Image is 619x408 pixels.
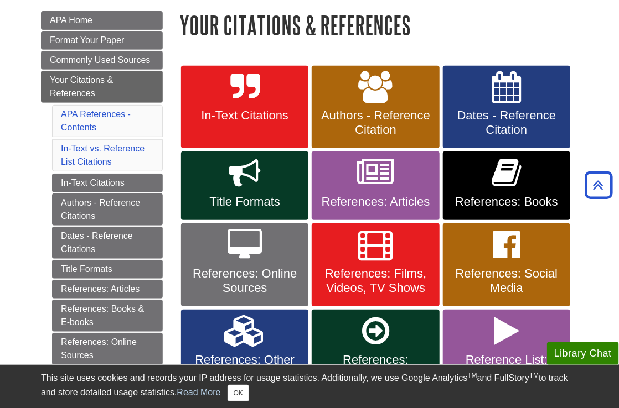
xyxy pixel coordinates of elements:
[189,353,300,381] span: References: Other Sources
[50,35,124,45] span: Format Your Paper
[312,66,439,149] a: Authors - Reference Citation
[312,151,439,220] a: References: Articles
[467,372,477,379] sup: TM
[189,266,300,295] span: References: Online Sources
[177,388,220,397] a: Read More
[312,223,439,306] a: References: Films, Videos, TV Shows
[547,342,619,365] button: Library Chat
[443,310,570,407] a: Reference List: Video Tutorials
[181,66,308,149] a: In-Text Citations
[581,177,616,192] a: Back to Top
[41,11,163,30] a: APA Home
[320,108,431,137] span: Authors - Reference Citation
[451,266,562,295] span: References: Social Media
[41,372,578,401] div: This site uses cookies and records your IP address for usage statistics. Additionally, we use Goo...
[228,385,249,401] button: Close
[181,151,308,220] a: Title Formats
[52,333,163,365] a: References: Online Sources
[529,372,539,379] sup: TM
[50,75,113,98] span: Your Citations & References
[181,310,308,407] a: References: Other Sources
[189,195,300,209] span: Title Formats
[41,51,163,70] a: Commonly Used Sources
[443,151,570,220] a: References: Books
[189,108,300,123] span: In-Text Citations
[50,55,150,65] span: Commonly Used Sources
[52,227,163,259] a: Dates - Reference Citations
[443,66,570,149] a: Dates - Reference Citation
[312,310,439,407] a: References: Secondary/Indirect Sources
[320,266,431,295] span: References: Films, Videos, TV Shows
[52,260,163,279] a: Title Formats
[61,144,145,166] a: In-Text vs. Reference List Citations
[451,195,562,209] span: References: Books
[41,71,163,103] a: Your Citations & References
[443,223,570,306] a: References: Social Media
[50,15,92,25] span: APA Home
[320,195,431,209] span: References: Articles
[61,109,131,132] a: APA References - Contents
[181,223,308,306] a: References: Online Sources
[451,353,562,381] span: Reference List: Video Tutorials
[52,280,163,299] a: References: Articles
[52,300,163,332] a: References: Books & E-books
[52,193,163,226] a: Authors - Reference Citations
[179,11,578,39] h1: Your Citations & References
[52,174,163,192] a: In-Text Citations
[451,108,562,137] span: Dates - Reference Citation
[320,353,431,396] span: References: Secondary/Indirect Sources
[41,31,163,50] a: Format Your Paper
